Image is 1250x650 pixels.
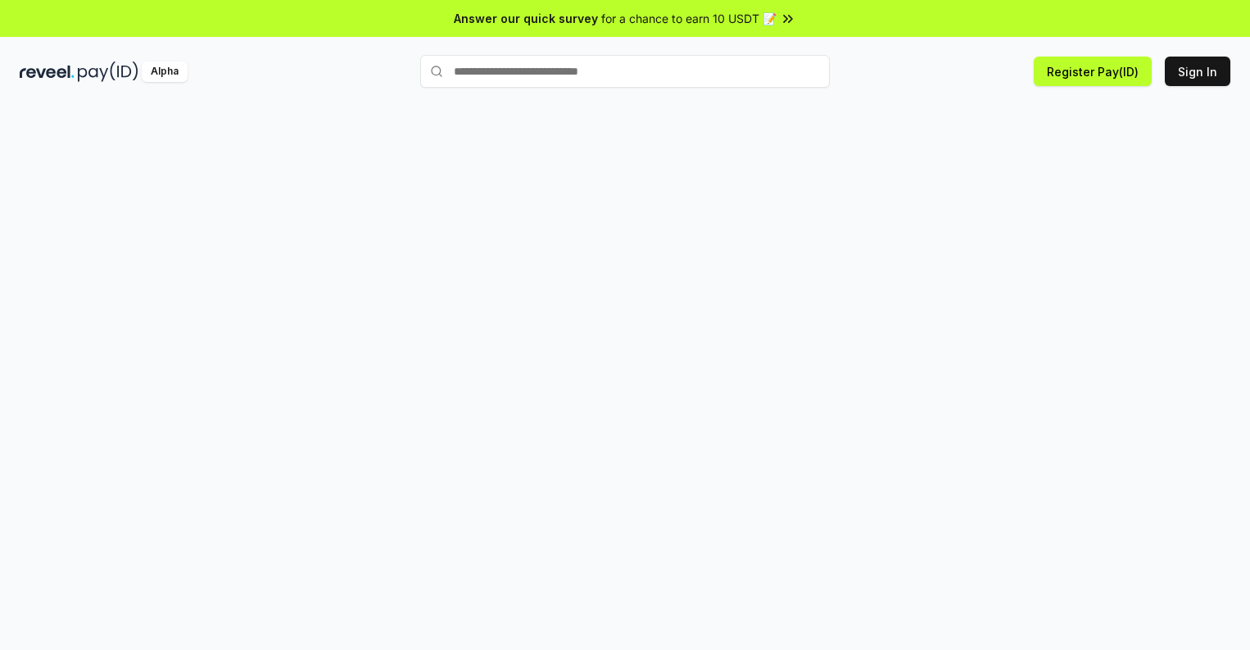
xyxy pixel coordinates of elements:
[1034,57,1152,86] button: Register Pay(ID)
[1165,57,1230,86] button: Sign In
[78,61,138,82] img: pay_id
[454,10,598,27] span: Answer our quick survey
[20,61,75,82] img: reveel_dark
[142,61,188,82] div: Alpha
[601,10,777,27] span: for a chance to earn 10 USDT 📝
